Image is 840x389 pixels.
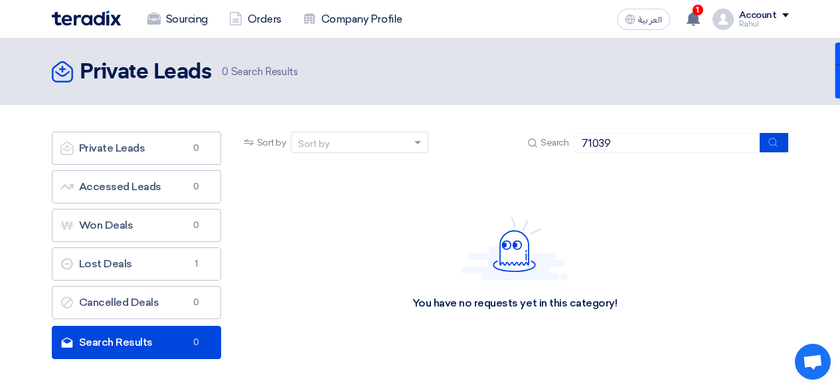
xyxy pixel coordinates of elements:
button: العربية [617,9,670,30]
a: Private Leads0 [52,132,221,165]
div: You have no requests yet in this category! [412,297,618,311]
img: Hello [462,216,568,281]
input: Search by title or reference number [574,133,760,153]
span: 1 [189,257,205,271]
a: Open chat [795,344,831,380]
h2: Private Leads [80,59,212,86]
span: 0 [189,180,205,194]
span: Search Results [222,65,297,80]
a: Orders [218,5,292,34]
span: 0 [189,336,205,349]
span: 0 [222,66,228,78]
span: 0 [189,142,205,155]
div: Sort by [298,137,329,151]
span: Sort by [257,136,286,150]
a: Search Results0 [52,326,221,359]
span: Search [541,136,568,150]
img: profile_test.png [713,9,734,30]
img: Teradix logo [52,11,121,26]
a: Sourcing [137,5,218,34]
span: 1 [693,5,703,15]
div: Rahul [739,21,789,28]
a: Cancelled Deals0 [52,286,221,319]
div: Account [739,10,777,21]
a: Accessed Leads0 [52,170,221,203]
span: العربية [638,15,662,25]
span: 0 [189,296,205,309]
span: 0 [189,219,205,232]
a: Won Deals0 [52,209,221,242]
a: Lost Deals1 [52,247,221,281]
a: Company Profile [292,5,413,34]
